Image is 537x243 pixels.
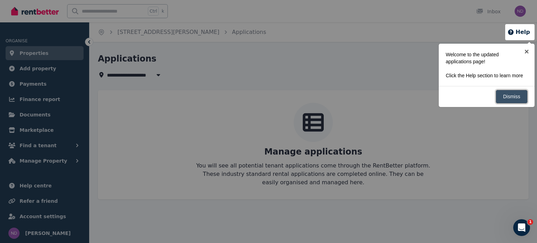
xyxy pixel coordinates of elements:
[507,28,530,36] button: Help
[446,51,523,65] p: Welcome to the updated applications page!
[496,90,528,103] a: Dismiss
[519,44,535,59] a: ×
[528,219,533,225] span: 1
[513,219,530,236] iframe: Intercom live chat
[446,72,523,79] p: Click the Help section to learn more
